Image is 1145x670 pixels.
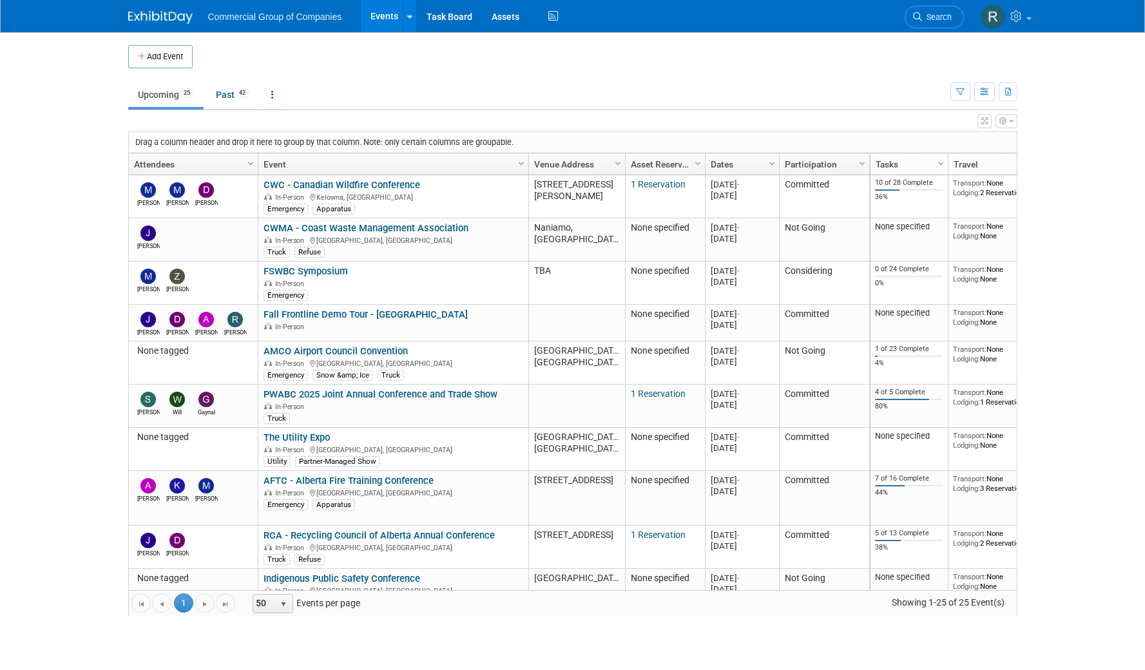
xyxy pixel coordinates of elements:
[140,269,156,284] img: Mike Thomson
[131,593,151,613] a: Go to the first page
[206,82,259,107] a: Past42
[166,493,189,503] div: Kelly Mayhew
[275,587,308,595] span: In-Person
[169,182,185,198] img: Mike Thomson
[875,388,943,397] div: 4 of 5 Complete
[693,158,703,169] span: Column Settings
[953,274,980,283] span: Lodging:
[166,284,189,294] div: Zachary Button
[779,262,869,305] td: Considering
[195,327,218,337] div: Alexander Cafovski
[313,370,373,380] div: Snow &amp; Ice
[953,354,980,363] span: Lodging:
[294,554,325,564] div: Refuse
[875,572,943,582] div: None specified
[137,548,160,558] div: Jason Fast
[953,308,986,317] span: Transport:
[737,432,740,442] span: -
[631,475,689,485] span: None specified
[953,265,1046,283] div: None None
[275,403,308,411] span: In-Person
[169,312,185,327] img: Derek MacDonald
[313,204,355,214] div: Apparatus
[195,198,218,207] div: Darren Daviduck
[245,158,256,169] span: Column Settings
[953,582,980,591] span: Lodging:
[264,573,420,584] a: Indigenous Public Safety Conference
[711,541,773,551] div: [DATE]
[528,428,625,471] td: [GEOGRAPHIC_DATA], [GEOGRAPHIC_DATA]
[264,309,468,320] a: Fall Frontline Demo Tour - [GEOGRAPHIC_DATA]
[953,388,986,397] span: Transport:
[953,231,980,240] span: Lodging:
[295,456,380,466] div: Partner-Managed Show
[953,474,1046,493] div: None 3 Reservations
[953,484,980,493] span: Lodging:
[208,12,342,22] span: Commercial Group of Companies
[711,179,773,190] div: [DATE]
[264,179,420,191] a: CWC - Canadian Wildfire Conference
[953,178,1046,197] div: None 2 Reservations
[953,222,1046,240] div: None None
[378,370,404,380] div: Truck
[157,599,167,609] span: Go to the previous page
[128,11,193,24] img: ExhibitDay
[264,359,272,366] img: In-Person Event
[166,198,189,207] div: Mike Thomson
[737,223,740,233] span: -
[275,489,308,497] span: In-Person
[253,595,275,613] span: 50
[137,198,160,207] div: Mike Feduniw
[152,593,171,613] a: Go to the previous page
[516,158,526,169] span: Column Settings
[195,593,215,613] a: Go to the next page
[264,456,291,466] div: Utility
[611,153,625,173] a: Column Settings
[631,573,689,583] span: None specified
[166,548,189,558] div: David West
[264,345,408,357] a: AMCO Airport Council Convention
[264,358,523,368] div: [GEOGRAPHIC_DATA], [GEOGRAPHIC_DATA]
[953,539,980,548] span: Lodging:
[711,345,773,356] div: [DATE]
[169,533,185,548] img: David West
[198,182,214,198] img: Darren Daviduck
[264,153,520,175] a: Event
[737,573,740,583] span: -
[264,204,308,214] div: Emergency
[264,280,272,286] img: In-Person Event
[953,308,1046,327] div: None None
[224,327,247,337] div: Richard Gale
[876,153,939,175] a: Tasks
[711,486,773,497] div: [DATE]
[737,346,740,356] span: -
[954,153,1043,175] a: Travel
[953,345,1046,363] div: None None
[953,529,986,538] span: Transport:
[264,499,308,510] div: Emergency
[875,402,943,411] div: 80%
[779,428,869,471] td: Committed
[953,345,986,354] span: Transport:
[275,280,308,288] span: In-Person
[857,158,867,169] span: Column Settings
[767,158,777,169] span: Column Settings
[953,178,986,187] span: Transport:
[275,544,308,552] span: In-Person
[134,153,249,175] a: Attendees
[134,432,252,443] div: None tagged
[227,312,243,327] img: Richard Gale
[200,599,210,609] span: Go to the next page
[711,573,773,584] div: [DATE]
[779,569,869,612] td: Not Going
[711,320,773,330] div: [DATE]
[711,153,771,175] a: Dates
[216,593,235,613] a: Go to the last page
[137,241,160,251] div: Jason Fast
[875,308,943,318] div: None specified
[140,392,156,407] img: Suzanne LaFrance
[953,388,1046,407] div: None 1 Reservation
[875,488,943,497] div: 44%
[779,471,869,526] td: Committed
[875,529,943,538] div: 5 of 13 Complete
